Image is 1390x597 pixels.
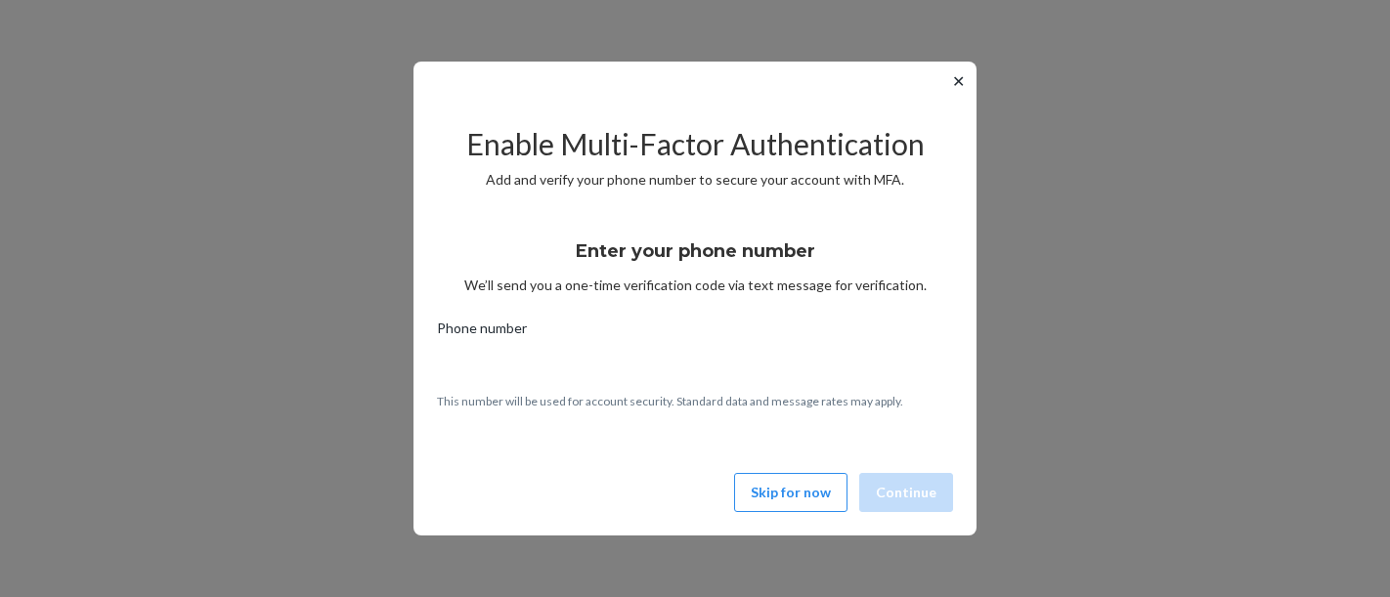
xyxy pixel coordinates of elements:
[734,473,847,512] button: Skip for now
[437,223,953,295] div: We’ll send you a one-time verification code via text message for verification.
[948,69,969,93] button: ✕
[437,128,953,160] h2: Enable Multi-Factor Authentication
[437,319,527,346] span: Phone number
[437,393,953,409] p: This number will be used for account security. Standard data and message rates may apply.
[437,170,953,190] p: Add and verify your phone number to secure your account with MFA.
[859,473,953,512] button: Continue
[576,238,815,264] h3: Enter your phone number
